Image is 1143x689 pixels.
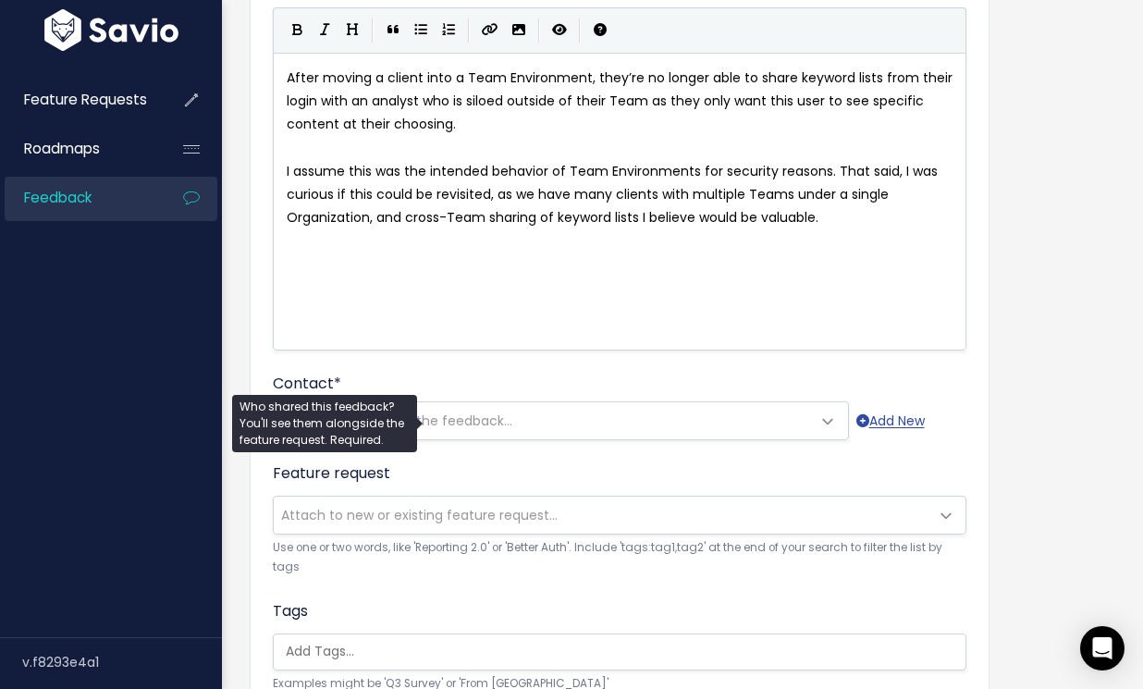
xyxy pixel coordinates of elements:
span: Roadmaps [24,139,100,158]
button: Import an image [505,17,533,44]
small: Use one or two words, like 'Reporting 2.0' or 'Better Auth'. Include 'tags:tag1,tag2' at the end ... [273,538,966,578]
span: After moving a client into a Team Environment, they’re no longer able to share keyword lists from... [287,68,956,133]
div: v.f8293e4a1 [22,638,222,686]
span: Feature Requests [24,90,147,109]
button: Create Link [475,17,505,44]
i: | [538,18,540,42]
a: Feature Requests [5,79,154,121]
label: Contact [273,373,341,395]
span: Attach to new or existing feature request... [281,506,558,524]
span: I assume this was the intended behavior of Team Environments for security reasons. That said, I w... [287,162,941,227]
button: Markdown Guide [586,17,614,44]
a: Add New [856,410,925,433]
button: Heading [338,17,366,44]
button: Quote [379,17,407,44]
button: Italic [311,17,338,44]
i: | [372,18,374,42]
i: | [468,18,470,42]
span: Feedback [24,188,92,207]
div: Who shared this feedback? You'll see them alongside the feature request. Required. [232,395,417,452]
i: | [579,18,581,42]
label: Tags [273,600,308,622]
label: Feature request [273,462,390,485]
img: logo-white.9d6f32f41409.svg [40,9,183,51]
input: Add Tags... [278,642,970,661]
div: Open Intercom Messenger [1080,626,1125,671]
button: Toggle Preview [546,17,573,44]
button: Generic List [407,17,435,44]
a: Roadmaps [5,128,154,170]
a: Feedback [5,177,154,219]
button: Bold [283,17,311,44]
button: Numbered List [435,17,462,44]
